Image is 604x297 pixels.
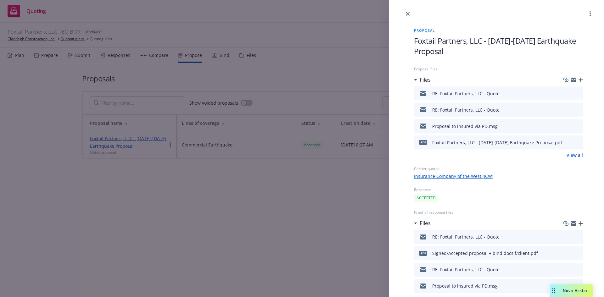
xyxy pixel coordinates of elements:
div: Foxtail Partners, LLC - [DATE]-[DATE] Earthquake Proposal.pdf [432,139,562,146]
span: Carrier quotes [414,166,583,172]
button: preview file [575,282,580,290]
span: Response [414,187,583,193]
button: download file [565,139,570,146]
button: download file [565,282,570,290]
button: download file [565,250,570,257]
div: Drag to move [550,284,558,297]
div: Proposal to insured via PD.msg [432,123,498,129]
div: RE: Foxtail Partners, LLC - Quote [432,107,500,113]
button: download file [565,122,570,130]
div: Proposal to insured via PD.msg [432,283,498,289]
span: Proposal [414,28,579,33]
div: RE: Foxtail Partners, LLC - Quote [432,234,500,240]
div: RE: Foxtail Partners, LLC - Quote [432,266,500,273]
button: preview file [575,266,580,273]
span: ACCEPTED [417,195,436,201]
div: Files [414,76,431,84]
div: RE: Foxtail Partners, LLC - Quote [432,90,500,97]
button: Nova Assist [550,284,593,297]
h1: Foxtail Partners, LLC - [DATE]-[DATE] Earthquake Proposal [414,36,579,56]
a: more [586,10,594,18]
button: download file [565,266,570,273]
span: Proposal files [414,66,583,72]
a: close [404,10,411,18]
span: pdf [419,251,427,256]
div: Files [414,219,431,227]
button: preview file [575,122,580,130]
a: Insurance Company of the West (ICW) [414,173,583,179]
h3: Files [420,219,431,227]
button: download file [565,233,570,241]
button: download file [565,106,570,113]
span: pdf [419,140,427,145]
div: Signed/Accepted proposal + bind docs f/client.pdf [432,250,538,256]
button: preview file [575,106,580,113]
a: View all [567,152,583,158]
button: preview file [575,139,580,146]
button: preview file [575,90,580,97]
h3: Files [420,76,431,84]
button: preview file [575,233,580,241]
button: download file [565,90,570,97]
button: preview file [575,250,580,257]
span: Nova Assist [563,288,588,293]
span: Proof of response files [414,210,583,215]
